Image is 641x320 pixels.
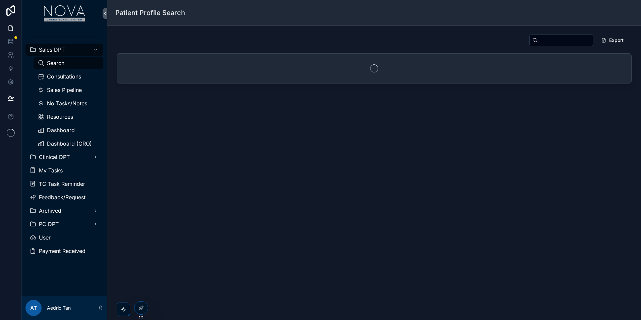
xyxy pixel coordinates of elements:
span: TC Task Reminder [39,181,85,186]
span: Consultations [47,74,81,79]
h1: Patient Profile Search [115,8,185,17]
a: Dashboard (CRO) [34,138,103,150]
a: TC Task Reminder [25,178,103,190]
a: No Tasks/Notes [34,97,103,109]
span: Resources [47,114,73,119]
a: Sales Pipeline [34,84,103,96]
span: Archived [39,208,61,213]
span: User [39,235,51,240]
a: Clinical DPT [25,151,103,163]
a: Payment Received [25,245,103,257]
span: PC DPT [39,221,59,227]
a: Feedback/Request [25,191,103,203]
span: No Tasks/Notes [47,101,87,106]
span: Sales DPT [39,47,65,52]
span: Dashboard [47,127,75,133]
span: Sales Pipeline [47,87,82,93]
a: Archived [25,205,103,217]
a: User [25,231,103,244]
a: Sales DPT [25,44,103,56]
span: Payment Received [39,248,85,254]
a: PC DPT [25,218,103,230]
a: Search [34,57,103,69]
p: Aedric Tan [47,305,71,311]
a: My Tasks [25,164,103,176]
span: My Tasks [39,168,63,173]
a: Consultations [34,70,103,83]
button: Export [596,34,629,46]
span: Search [47,60,64,66]
a: Dashboard [34,124,103,136]
span: AT [30,304,37,312]
span: Dashboard (CRO) [47,141,92,146]
img: App logo [44,5,85,21]
a: Resources [34,111,103,123]
span: Feedback/Request [39,195,85,200]
div: scrollable content [21,27,107,266]
span: Clinical DPT [39,154,70,160]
